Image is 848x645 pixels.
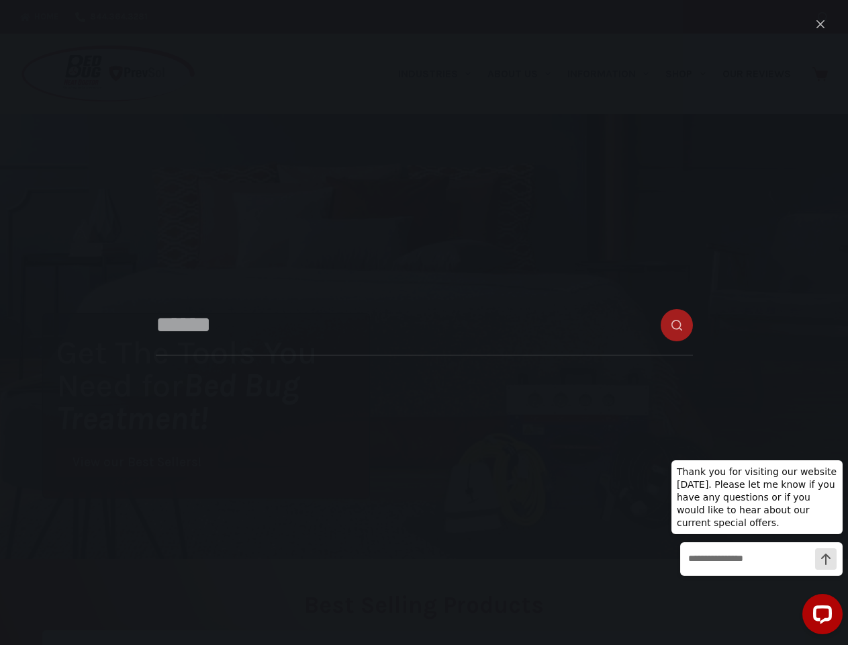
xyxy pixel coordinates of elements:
a: Our Reviews [714,34,799,114]
span: View our Best Sellers! [73,456,201,469]
h1: Get The Tools You Need for [56,336,369,435]
button: Search [818,12,828,22]
a: View our Best Sellers! [56,448,218,477]
nav: Primary [389,34,799,114]
a: Industries [389,34,479,114]
i: Bed Bug Treatment! [56,366,299,437]
img: Prevsol/Bed Bug Heat Doctor [20,44,196,104]
a: Information [559,34,657,114]
a: Shop [657,34,714,114]
iframe: LiveChat chat widget [661,447,848,645]
a: About Us [479,34,559,114]
h2: Best Selling Products [42,593,806,617]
